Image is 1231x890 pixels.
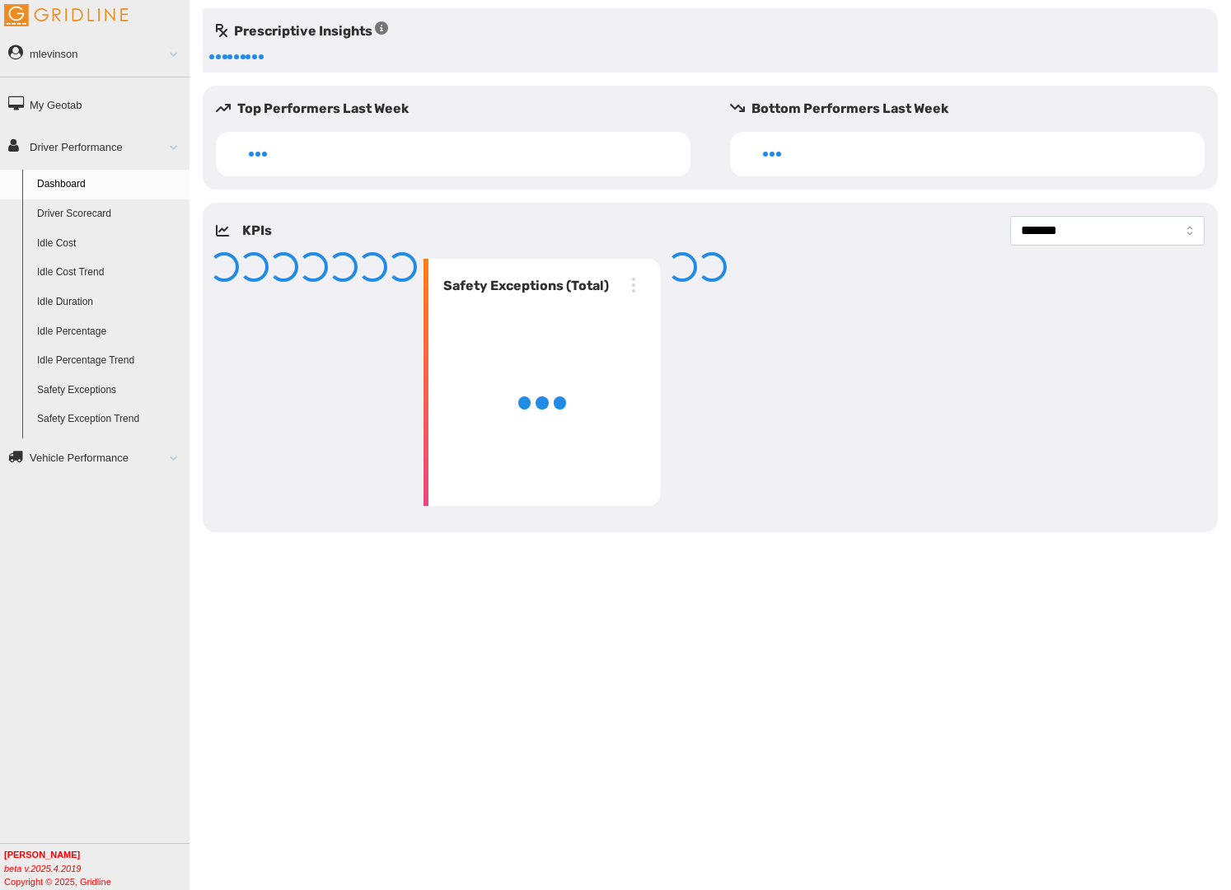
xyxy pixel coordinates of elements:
img: Gridline [4,4,128,26]
a: Driver Scorecard [30,199,190,229]
a: Idle Cost [30,229,190,259]
h5: Bottom Performers Last Week [730,99,1218,119]
h5: Prescriptive Insights [216,21,388,41]
h5: KPIs [242,221,272,241]
a: Idle Cost Trend [30,258,190,288]
a: Idle Percentage [30,317,190,347]
h6: Safety Exceptions (Total) [437,276,609,296]
a: Safety Exceptions [30,376,190,405]
h5: Top Performers Last Week [216,99,704,119]
a: Dashboard [30,170,190,199]
div: Copyright © 2025, Gridline [4,848,190,888]
b: [PERSON_NAME] [4,850,80,860]
a: Idle Duration [30,288,190,317]
a: Idle Percentage Trend [30,346,190,376]
a: Safety Exception Trend [30,405,190,434]
a: HOS Violations [30,434,190,464]
i: beta v.2025.4.2019 [4,864,81,874]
